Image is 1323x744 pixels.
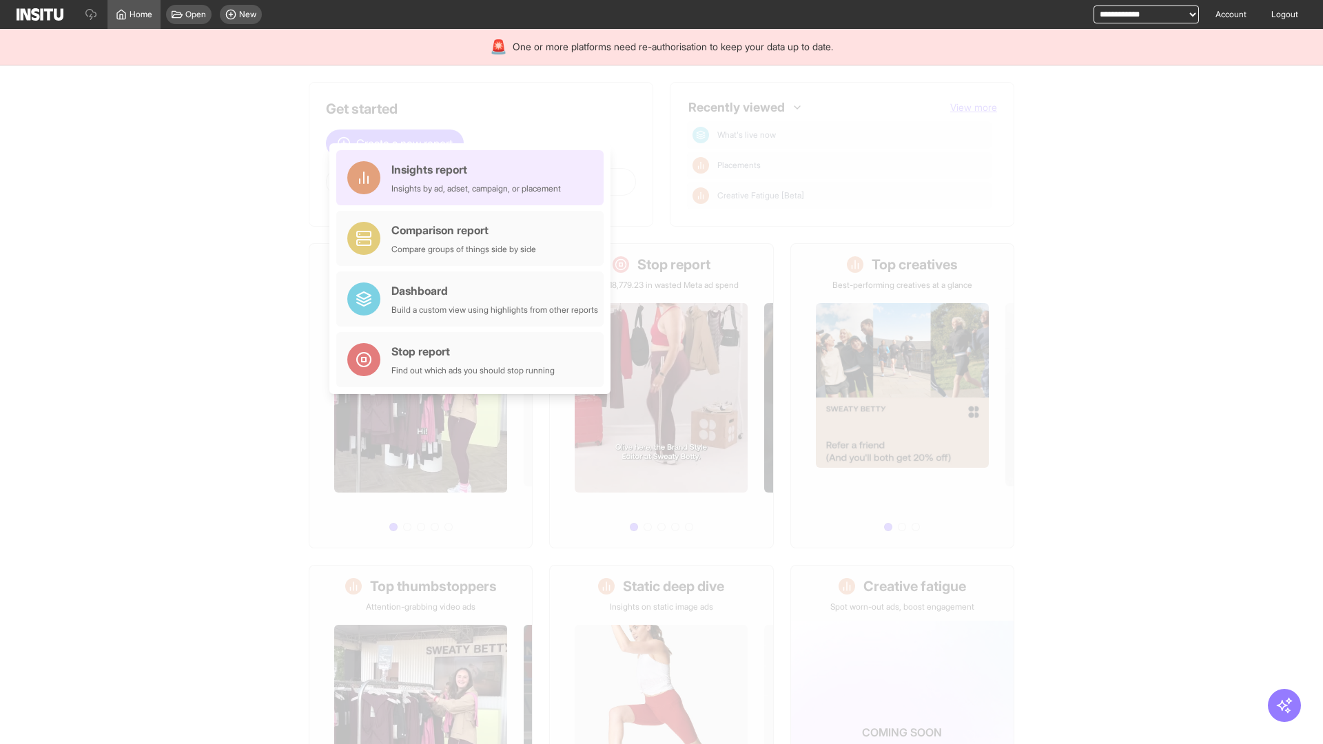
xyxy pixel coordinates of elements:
div: Dashboard [391,282,598,299]
div: Stop report [391,343,555,360]
div: Find out which ads you should stop running [391,365,555,376]
span: Open [185,9,206,20]
div: 🚨 [490,37,507,56]
span: New [239,9,256,20]
span: Home [130,9,152,20]
div: Build a custom view using highlights from other reports [391,304,598,316]
span: One or more platforms need re-authorisation to keep your data up to date. [513,40,833,54]
div: Insights report [391,161,561,178]
div: Compare groups of things side by side [391,244,536,255]
img: Logo [17,8,63,21]
div: Insights by ad, adset, campaign, or placement [391,183,561,194]
div: Comparison report [391,222,536,238]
